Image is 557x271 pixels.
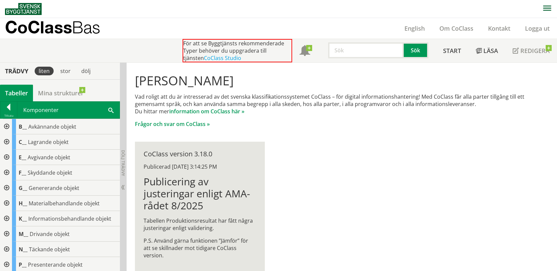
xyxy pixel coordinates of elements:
[0,113,17,118] div: Tillbaka
[29,184,79,192] span: Genererande objekt
[19,169,26,176] span: F__
[19,138,27,146] span: C__
[483,47,498,55] span: Läsa
[404,42,428,58] button: Sök
[1,67,32,75] div: Trädvy
[135,93,544,115] p: Vad roligt att du är intresserad av det svenska klassifikationssystemet CoClass – för digital inf...
[5,23,100,31] p: CoClass
[144,163,256,170] div: Publicerad [DATE] 3:14:25 PM
[135,73,544,88] h1: [PERSON_NAME]
[183,39,292,62] div: För att se Byggtjänsts rekommenderade Typer behöver du uppgradera till tjänsten
[5,18,115,39] a: CoClassBas
[520,47,550,55] span: Redigera
[144,150,256,158] div: CoClass version 3.18.0
[17,102,120,118] div: Komponenter
[33,85,89,101] a: Mina strukturer
[19,154,26,161] span: E__
[108,106,114,113] span: Sök i tabellen
[28,138,69,146] span: Lagrande objekt
[518,24,557,32] a: Logga ut
[328,42,404,58] input: Sök
[29,246,70,253] span: Täckande objekt
[144,217,256,232] p: Tabellen Produktionsresultat har fått några justeringar enligt validering.
[144,176,256,212] h1: Publicering av justeringar enligt AMA-rådet 8/2025
[77,67,95,75] div: dölj
[19,215,27,222] span: K__
[432,24,481,32] a: Om CoClass
[19,246,28,253] span: N__
[120,150,126,176] span: Dölj trädvy
[144,237,256,259] p: P.S. Använd gärna funktionen ”Jämför” för att se skillnader mot tidigare CoClass version.
[19,230,28,238] span: M__
[505,39,557,62] a: Redigera
[204,54,241,62] a: CoClass Studio
[28,154,70,161] span: Avgivande objekt
[72,17,100,37] span: Bas
[29,200,100,207] span: Materialbehandlande objekt
[468,39,505,62] a: Läsa
[169,108,245,115] a: information om CoClass här »
[299,46,310,57] span: Notifikationer
[19,123,27,130] span: B__
[135,120,210,128] a: Frågor och svar om CoClass »
[19,200,27,207] span: H__
[28,215,111,222] span: Informationsbehandlande objekt
[28,261,83,268] span: Presenterande objekt
[481,24,518,32] a: Kontakt
[28,123,76,130] span: Avkännande objekt
[35,67,54,75] div: liten
[30,230,70,238] span: Drivande objekt
[443,47,461,55] span: Start
[28,169,72,176] span: Skyddande objekt
[19,261,27,268] span: P__
[56,67,75,75] div: stor
[19,184,27,192] span: G__
[5,3,42,15] img: Svensk Byggtjänst
[397,24,432,32] a: English
[436,39,468,62] a: Start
